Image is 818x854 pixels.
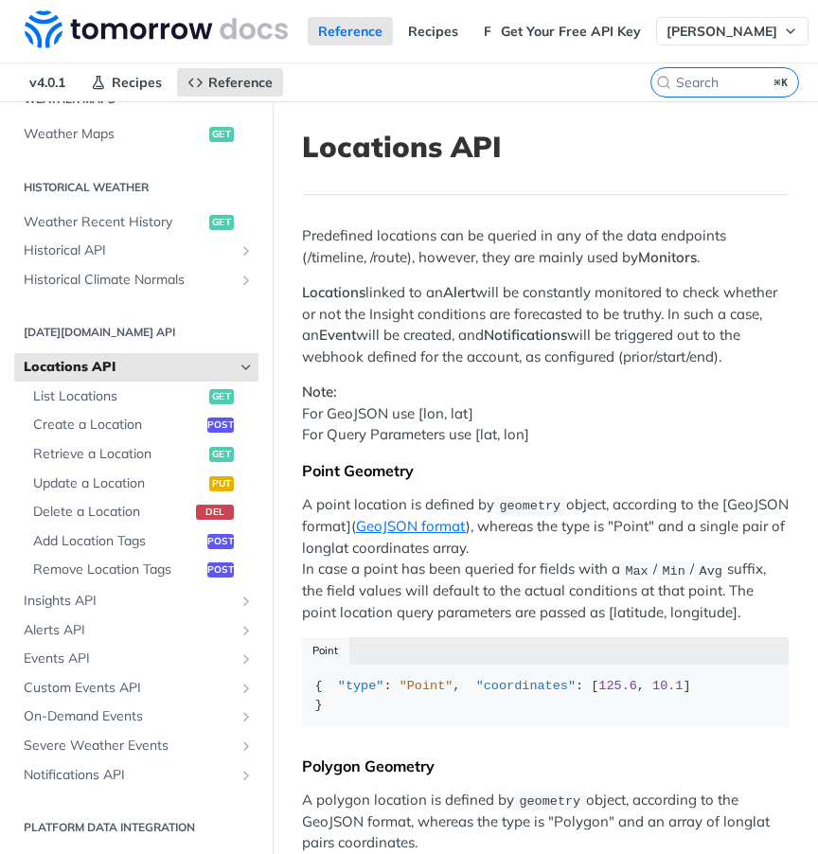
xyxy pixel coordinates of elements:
a: Custom Events APIShow subpages for Custom Events API [14,674,258,703]
span: Historical API [24,241,234,260]
span: v4.0.1 [19,68,76,97]
span: post [207,418,234,433]
a: Add Location Tagspost [24,527,258,556]
a: List Locationsget [24,383,258,411]
kbd: ⌘K [770,73,793,92]
a: On-Demand EventsShow subpages for On-Demand Events [14,703,258,731]
a: Reference [177,68,283,97]
a: Historical Climate NormalsShow subpages for Historical Climate Normals [14,266,258,294]
a: Retrieve a Locationget [24,440,258,469]
strong: Notifications [484,326,567,344]
svg: Search [656,75,671,90]
button: Show subpages for Alerts API [239,623,254,638]
span: Weather Recent History [24,213,204,232]
p: linked to an will be constantly monitored to check whether or not the Insight conditions are fore... [302,282,789,367]
strong: Note: [302,383,337,400]
a: Recipes [398,17,469,45]
span: Custom Events API [24,679,234,698]
p: A polygon location is defined by object, according to the GeoJSON format, whereas the type is "Po... [302,790,789,854]
button: Hide subpages for Locations API [239,360,254,375]
span: Severe Weather Events [24,737,234,756]
button: Show subpages for Historical API [239,243,254,258]
strong: Locations [302,283,365,301]
button: Show subpages for Severe Weather Events [239,738,254,754]
span: get [209,447,234,462]
button: Show subpages for Historical Climate Normals [239,273,254,288]
a: Reference [308,17,393,45]
p: For GeoJSON use [lon, lat] For Query Parameters use [lat, lon] [302,382,789,446]
span: get [209,215,234,230]
a: Notifications APIShow subpages for Notifications API [14,761,258,790]
h1: Locations API [302,130,789,164]
strong: Monitors [638,248,697,266]
span: Events API [24,649,234,668]
a: Get Your Free API Key [490,17,651,45]
strong: Alert [443,283,475,301]
span: [PERSON_NAME] [667,23,777,40]
span: Delete a Location [33,503,191,522]
span: post [207,534,234,549]
span: Alerts API [24,621,234,640]
button: [PERSON_NAME] [656,17,809,45]
span: Max [625,563,648,578]
a: Historical APIShow subpages for Historical API [14,237,258,265]
a: Weather Recent Historyget [14,208,258,237]
h2: Historical Weather [14,179,258,196]
a: Severe Weather EventsShow subpages for Severe Weather Events [14,732,258,760]
a: FAQs [473,17,528,45]
span: Add Location Tags [33,532,203,551]
span: "coordinates" [476,679,576,693]
p: A point location is defined by object, according to the [GeoJSON format]( ), whereas the type is ... [302,494,789,624]
h2: Platform DATA integration [14,819,258,836]
span: Notifications API [24,766,234,785]
span: Historical Climate Normals [24,271,234,290]
span: Insights API [24,592,234,611]
span: Locations API [24,358,234,377]
a: GeoJSON format [356,517,466,535]
div: Polygon Geometry [302,756,789,775]
img: Tomorrow.io Weather API Docs [25,10,288,48]
p: Predefined locations can be queried in any of the data endpoints (/timeline, /route), however, th... [302,225,789,268]
span: post [207,562,234,578]
a: Alerts APIShow subpages for Alerts API [14,616,258,645]
span: List Locations [33,387,204,406]
a: Recipes [80,68,172,97]
span: "Point" [400,679,453,693]
div: Point Geometry [302,461,789,480]
span: geometry [499,499,560,513]
a: Locations APIHide subpages for Locations API [14,353,258,382]
button: Show subpages for Events API [239,651,254,667]
span: geometry [519,794,580,809]
a: Delete a Locationdel [24,498,258,526]
a: Remove Location Tagspost [24,556,258,584]
span: Retrieve a Location [33,445,204,464]
span: get [209,127,234,142]
button: Show subpages for Custom Events API [239,681,254,696]
span: Reference [208,74,273,91]
a: Events APIShow subpages for Events API [14,645,258,673]
span: Create a Location [33,416,203,435]
strong: Event [319,326,356,344]
span: Update a Location [33,474,204,493]
button: Show subpages for On-Demand Events [239,709,254,724]
span: Min [662,563,685,578]
a: Update a Locationput [24,470,258,498]
a: Weather Mapsget [14,120,258,149]
div: { : , : [ , ] } [315,677,776,714]
span: On-Demand Events [24,707,234,726]
span: put [209,476,234,491]
span: Remove Location Tags [33,560,203,579]
span: get [209,389,234,404]
span: 10.1 [652,679,683,693]
a: Insights APIShow subpages for Insights API [14,587,258,615]
a: Create a Locationpost [24,411,258,439]
span: "type" [338,679,384,693]
span: 125.6 [598,679,637,693]
span: Recipes [112,74,162,91]
span: Avg [700,563,722,578]
span: Weather Maps [24,125,204,144]
button: Show subpages for Insights API [239,594,254,609]
h2: [DATE][DOMAIN_NAME] API [14,324,258,341]
button: Show subpages for Notifications API [239,768,254,783]
span: del [196,505,234,520]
